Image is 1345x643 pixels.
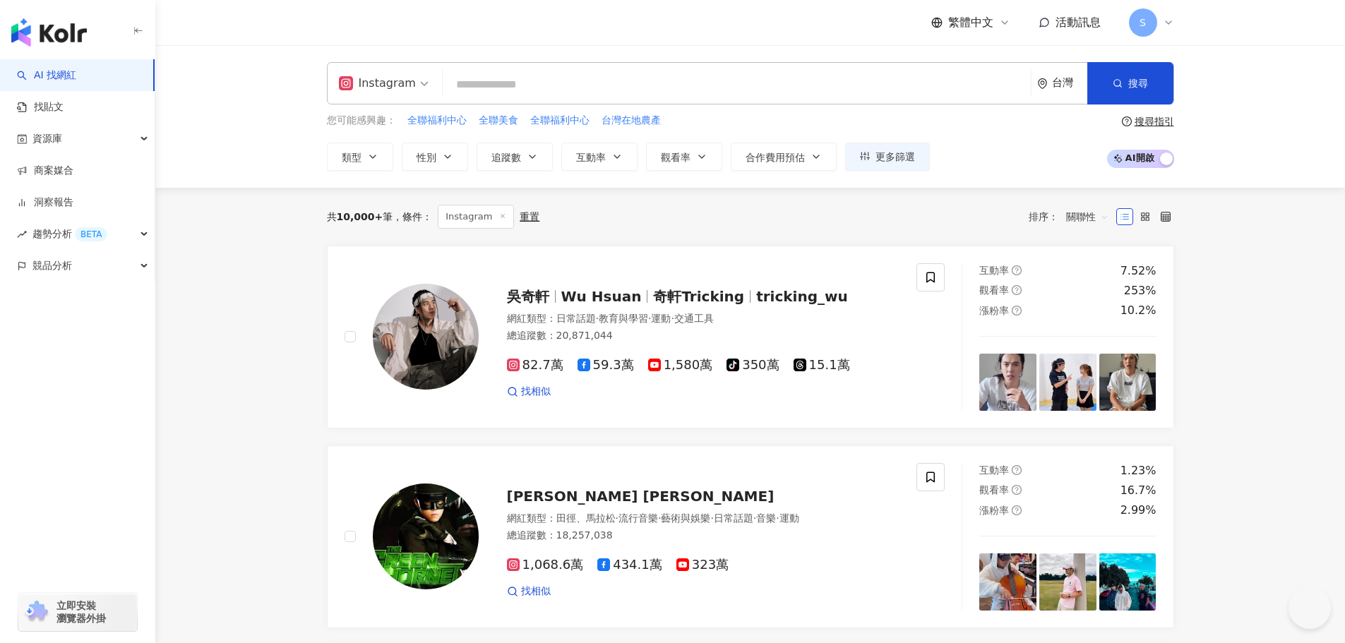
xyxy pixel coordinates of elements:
span: 音樂 [756,512,776,524]
span: 59.3萬 [578,358,634,373]
span: · [616,512,618,524]
span: 找相似 [521,385,551,399]
span: 趨勢分析 [32,218,107,250]
span: 搜尋 [1128,78,1148,89]
span: rise [17,229,27,239]
span: 資源庫 [32,123,62,155]
div: 共 筆 [327,211,393,222]
div: 253% [1124,283,1156,299]
span: 教育與學習 [599,313,648,324]
div: 總追蹤數 ： 20,871,044 [507,329,900,343]
span: 15.1萬 [794,358,850,373]
span: 田徑、馬拉松 [556,512,616,524]
button: 追蹤數 [477,143,553,171]
span: 條件 ： [393,211,432,222]
div: 2.99% [1120,503,1156,518]
span: 奇軒Tricking [653,288,744,305]
span: 全聯美食 [479,114,518,128]
div: 總追蹤數 ： 18,257,038 [507,529,900,543]
span: 互動率 [979,265,1009,276]
span: 1,580萬 [648,358,713,373]
img: KOL Avatar [373,284,479,390]
span: 漲粉率 [979,505,1009,516]
span: 合作費用預估 [746,152,805,163]
button: 類型 [327,143,393,171]
span: 競品分析 [32,250,72,282]
div: 重置 [520,211,539,222]
span: · [776,512,779,524]
span: 立即安裝 瀏覽器外掛 [56,599,106,625]
span: question-circle [1012,485,1022,495]
span: 運動 [779,512,799,524]
div: BETA [75,227,107,241]
button: 更多篩選 [845,143,930,171]
span: · [671,313,674,324]
span: 觀看率 [979,484,1009,495]
div: Instagram [339,72,416,95]
button: 全聯福利中心 [530,113,590,128]
a: 商案媒合 [17,164,73,178]
span: 1,068.6萬 [507,558,584,572]
span: 漲粉率 [979,305,1009,316]
span: · [658,512,661,524]
span: 運動 [651,313,671,324]
span: 活動訊息 [1056,16,1101,29]
span: 流行音樂 [618,512,658,524]
span: 性別 [417,152,436,163]
span: 交通工具 [674,313,714,324]
span: 觀看率 [661,152,691,163]
img: post-image [1039,553,1096,611]
button: 合作費用預估 [731,143,837,171]
div: 10.2% [1120,303,1156,318]
img: post-image [979,354,1036,411]
span: 藝術與娛樂 [661,512,710,524]
button: 觀看率 [646,143,722,171]
img: post-image [1099,553,1156,611]
span: 全聯福利中心 [407,114,467,128]
span: 350萬 [727,358,779,373]
span: 日常話題 [714,512,753,524]
div: 搜尋指引 [1135,116,1174,127]
button: 全聯美食 [478,113,519,128]
span: 10,000+ [337,211,383,222]
span: 找相似 [521,584,551,599]
span: 追蹤數 [491,152,521,163]
span: [PERSON_NAME] [PERSON_NAME] [507,488,775,505]
span: · [710,512,713,524]
a: 找相似 [507,584,551,599]
button: 性別 [402,143,468,171]
span: 觀看率 [979,284,1009,296]
span: question-circle [1012,306,1022,316]
div: 台灣 [1052,77,1087,89]
div: 網紅類型 ： [507,312,900,326]
span: 434.1萬 [597,558,662,572]
div: 排序： [1029,205,1116,228]
span: 吳奇軒 [507,288,549,305]
a: 找相似 [507,385,551,399]
img: chrome extension [23,601,50,623]
span: question-circle [1012,465,1022,475]
img: post-image [1099,354,1156,411]
button: 互動率 [561,143,638,171]
a: searchAI 找網紅 [17,68,76,83]
a: 洞察報告 [17,196,73,210]
button: 全聯福利中心 [407,113,467,128]
span: environment [1037,78,1048,89]
a: KOL Avatar吳奇軒Wu Hsuan奇軒Trickingtricking_wu網紅類型：日常話題·教育與學習·運動·交通工具總追蹤數：20,871,04482.7萬59.3萬1,580萬3... [327,246,1174,428]
span: 您可能感興趣： [327,114,396,128]
span: 互動率 [576,152,606,163]
img: post-image [979,553,1036,611]
span: · [596,313,599,324]
span: 82.7萬 [507,358,563,373]
a: 找貼文 [17,100,64,114]
span: · [648,313,651,324]
span: Instagram [438,205,514,229]
span: 323萬 [676,558,729,572]
button: 台灣在地農產 [601,113,662,128]
span: 台灣在地農產 [602,114,661,128]
span: 日常話題 [556,313,596,324]
a: chrome extension立即安裝 瀏覽器外掛 [18,593,137,631]
span: 關聯性 [1066,205,1108,228]
span: 互動率 [979,464,1009,476]
span: · [753,512,756,524]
